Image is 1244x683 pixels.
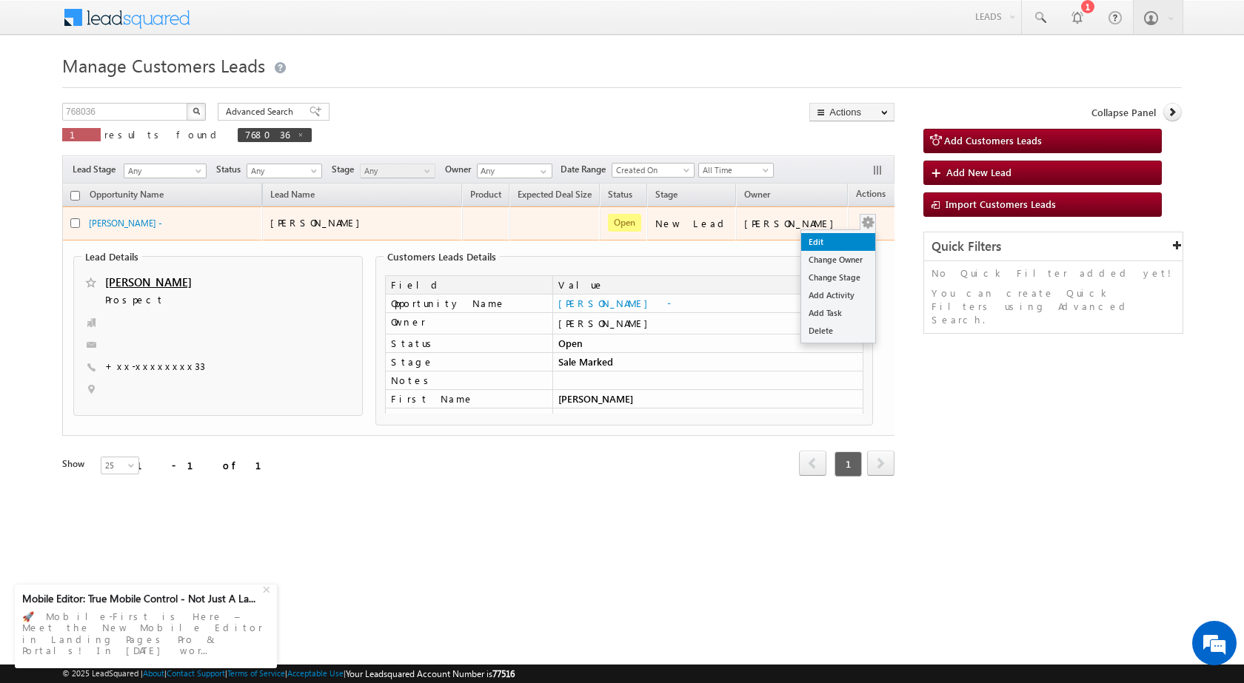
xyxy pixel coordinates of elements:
a: Acceptable Use [287,668,344,678]
span: Open [608,214,641,232]
p: You can create Quick Filters using Advanced Search. [932,286,1175,326]
a: Status [601,186,640,206]
button: Actions [809,103,894,121]
td: Field [385,275,552,295]
legend: Customers Leads Details [384,251,500,263]
span: Product [470,189,501,200]
span: Your Leadsquared Account Number is [346,668,515,679]
span: All Time [699,164,769,177]
a: Any [247,164,322,178]
a: Add Activity [801,286,875,304]
a: Any [360,164,435,178]
span: [PERSON_NAME] [270,216,367,229]
a: Created On [612,163,695,178]
span: Import Customers Leads [946,198,1056,210]
span: Prospect [105,293,281,308]
a: [PERSON_NAME] - [89,218,162,229]
td: First Name [385,390,552,408]
span: 1 [70,128,93,141]
div: 🚀 Mobile-First is Here – Meet the New Mobile Editor in Landing Pages Pro & Portals! In [DATE] wor... [22,606,270,661]
a: About [143,668,164,678]
span: © 2025 LeadSquared | | | | | [62,667,515,681]
div: Mobile Editor: True Mobile Control - Not Just A La... [22,592,261,605]
span: Lead Name [263,186,322,206]
a: Contact Support [167,668,225,678]
span: prev [799,451,826,476]
span: Any [361,164,431,178]
div: Quick Filters [924,232,1183,261]
span: results found [104,128,222,141]
span: Owner [744,189,770,200]
td: 768036 [552,408,863,427]
span: Stage [332,163,360,176]
div: 1 - 1 of 1 [136,457,279,474]
span: 768036 [245,128,290,141]
div: [PERSON_NAME] [744,217,841,230]
a: [PERSON_NAME] - [558,297,671,309]
td: Open [552,334,863,353]
td: Opportunity ID [385,408,552,427]
span: Advanced Search [226,105,298,118]
span: Expected Deal Size [518,189,592,200]
span: Stage [655,189,678,200]
a: Change Stage [801,269,875,286]
a: Opportunity Name [82,186,171,206]
td: Sale Marked [552,353,863,371]
span: 77516 [492,668,515,679]
a: Show All Items [532,164,551,179]
span: Owner [445,163,477,176]
td: Status [385,334,552,353]
a: Edit [801,233,875,251]
td: Value [552,275,863,295]
span: Status [216,163,247,176]
td: [PERSON_NAME] [552,390,863,408]
div: [PERSON_NAME] [558,317,857,330]
span: next [867,451,894,476]
input: Check all records [70,191,80,201]
a: prev [799,452,826,476]
span: Collapse Panel [1091,106,1156,119]
span: +xx-xxxxxxxx33 [105,360,205,374]
p: No Quick Filter added yet! [932,266,1175,280]
span: Any [247,164,318,178]
a: 25 [101,457,139,474]
a: Any [124,164,207,178]
span: Add New Lead [946,166,1011,178]
a: Expected Deal Size [510,186,599,206]
input: Type to Search [477,164,552,178]
img: Search [193,107,200,115]
span: Any [124,164,201,178]
a: next [867,452,894,476]
span: Add Customers Leads [944,134,1042,147]
span: Date Range [561,163,612,176]
span: Created On [612,164,689,177]
span: 25 [101,459,141,472]
td: Notes [385,371,552,390]
a: Terms of Service [227,668,285,678]
span: Opportunity Name [90,189,164,200]
div: + [259,579,277,597]
div: Show [62,457,89,471]
span: 1 [835,451,862,477]
a: All Time [698,163,774,178]
legend: Lead Details [81,251,142,263]
span: Lead Stage [73,163,121,176]
span: Manage Customers Leads [62,53,265,77]
a: Change Owner [801,251,875,269]
a: Stage [648,186,685,206]
td: Owner [385,313,552,334]
td: Stage [385,353,552,371]
a: [PERSON_NAME] [105,275,192,289]
div: New Lead [655,217,729,230]
td: Opportunity Name [385,295,552,313]
a: Delete [801,322,875,340]
span: Actions [849,186,893,205]
a: Add Task [801,304,875,322]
